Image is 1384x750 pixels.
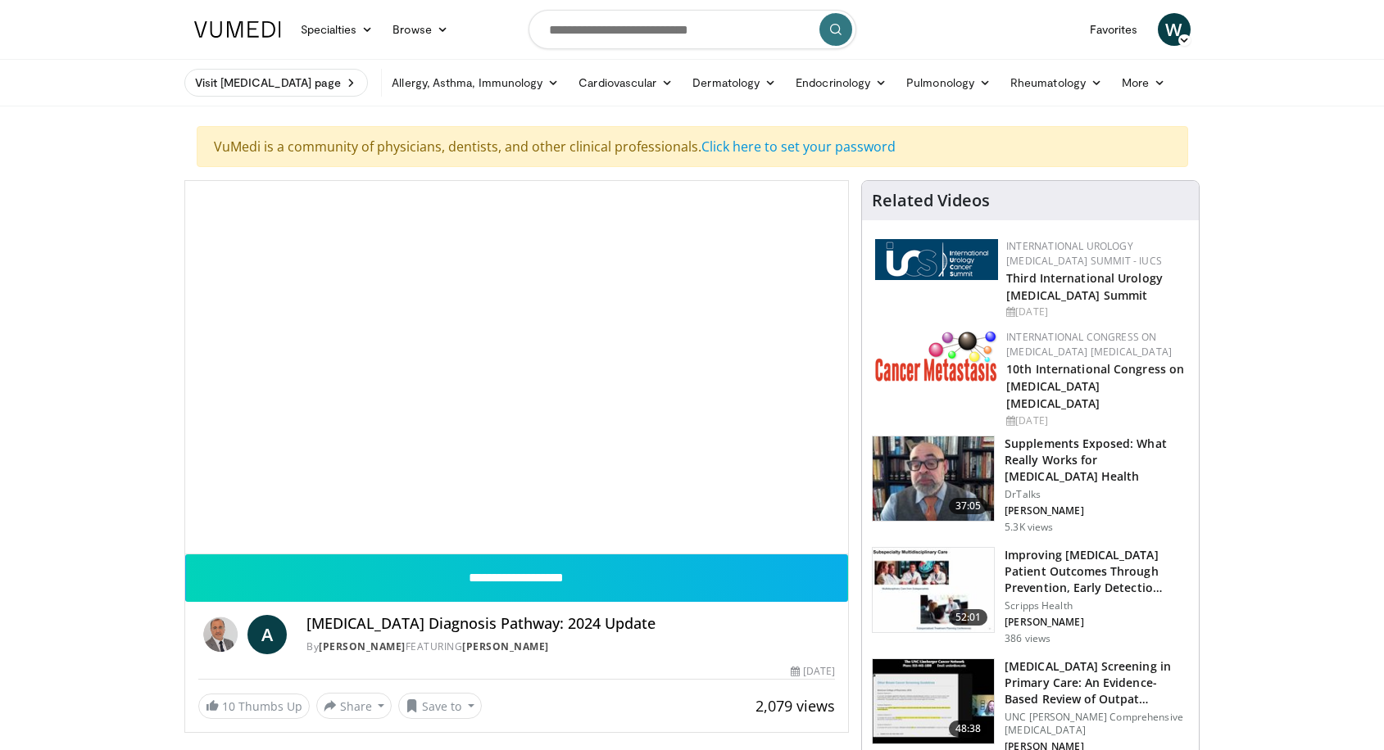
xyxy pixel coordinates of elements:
a: International Congress on [MEDICAL_DATA] [MEDICAL_DATA] [1006,330,1172,359]
button: Save to [398,693,482,719]
span: 37:05 [949,498,988,514]
img: VuMedi Logo [194,21,281,38]
button: Share [316,693,393,719]
a: [PERSON_NAME] [462,639,549,653]
p: 386 views [1005,632,1050,645]
span: 48:38 [949,721,988,737]
a: W [1158,13,1191,46]
h3: [MEDICAL_DATA] Screening in Primary Care: An Evidence-Based Review of Outpat… [1005,658,1189,707]
img: Anwar Padhani [198,615,242,654]
div: [DATE] [791,664,835,679]
a: Click here to set your password [701,138,896,156]
h4: [MEDICAL_DATA] Diagnosis Pathway: 2024 Update [306,615,835,633]
a: Allergy, Asthma, Immunology [382,66,569,99]
a: 37:05 Supplements Exposed: What Really Works for [MEDICAL_DATA] Health DrTalks [PERSON_NAME] 5.3K... [872,436,1189,534]
span: 52:01 [949,609,988,626]
a: A [247,615,287,654]
a: More [1112,66,1175,99]
a: Dermatology [683,66,786,99]
h3: Improving [MEDICAL_DATA] Patient Outcomes Through Prevention, Early Detectio… [1005,547,1189,596]
video-js: Video Player [185,181,849,554]
a: 52:01 Improving [MEDICAL_DATA] Patient Outcomes Through Prevention, Early Detectio… Scripps Healt... [872,547,1189,645]
span: 10 [222,698,235,714]
a: [PERSON_NAME] [319,639,406,653]
div: [DATE] [1006,305,1186,319]
p: 5.3K views [1005,521,1053,534]
p: UNC [PERSON_NAME] Comprehensive [MEDICAL_DATA] [1005,711,1189,737]
a: Endocrinology [786,66,896,99]
a: Pulmonology [896,66,1001,99]
img: 6ff8bc22-9509-4454-a4f8-ac79dd3b8976.png.150x105_q85_autocrop_double_scale_upscale_version-0.2.png [875,330,998,382]
span: 2,079 views [756,696,835,716]
a: Favorites [1080,13,1148,46]
p: Scripps Health [1005,599,1189,612]
a: Rheumatology [1001,66,1112,99]
div: By FEATURING [306,639,835,654]
img: 62fb9566-9173-4071-bcb6-e47c745411c0.png.150x105_q85_autocrop_double_scale_upscale_version-0.2.png [875,239,998,280]
input: Search topics, interventions [529,10,856,49]
div: VuMedi is a community of physicians, dentists, and other clinical professionals. [197,126,1188,167]
p: DrTalks [1005,488,1189,501]
a: Visit [MEDICAL_DATA] page [184,69,369,97]
div: [DATE] [1006,413,1186,428]
a: 10 Thumbs Up [198,694,310,719]
a: International Urology [MEDICAL_DATA] Summit - IUCS [1006,239,1162,268]
a: 10th International Congress on [MEDICAL_DATA] [MEDICAL_DATA] [1006,361,1184,411]
h4: Related Videos [872,191,990,210]
p: [PERSON_NAME] [1005,504,1189,517]
p: [PERSON_NAME] [1005,616,1189,629]
a: Specialties [291,13,383,46]
a: Cardiovascular [569,66,683,99]
img: 213394d7-9130-4fd8-a63c-d5185ed7bc00.150x105_q85_crop-smart_upscale.jpg [873,659,994,744]
h3: Supplements Exposed: What Really Works for [MEDICAL_DATA] Health [1005,436,1189,485]
a: Third International Urology [MEDICAL_DATA] Summit [1006,270,1163,303]
img: 4f85dfa1-0822-4f07-8de4-df5036dadd8b.150x105_q85_crop-smart_upscale.jpg [873,548,994,633]
img: 649d3fc0-5ee3-4147-b1a3-955a692e9799.150x105_q85_crop-smart_upscale.jpg [873,436,994,522]
a: Browse [383,13,458,46]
